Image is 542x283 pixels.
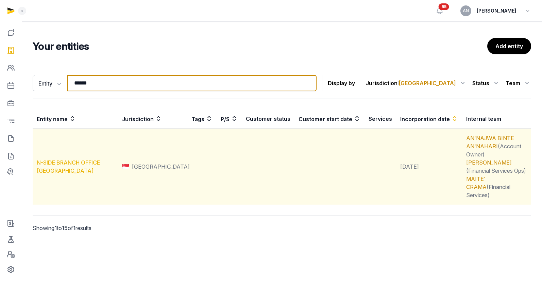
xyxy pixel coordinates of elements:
[466,159,512,166] a: [PERSON_NAME]
[54,225,57,231] span: 1
[487,38,531,54] a: Add entity
[132,163,190,171] span: [GEOGRAPHIC_DATA]
[365,109,396,129] th: Services
[462,109,531,129] th: Internal team
[466,134,527,158] div: (Account Owner)
[37,159,100,174] a: N-SIDE BRANCH OFFICE [GEOGRAPHIC_DATA]
[33,75,67,91] button: Entity
[460,5,471,16] button: AN
[33,109,118,129] th: Entity name
[73,225,75,231] span: 1
[477,7,516,15] span: [PERSON_NAME]
[472,78,500,89] div: Status
[328,78,355,89] p: Display by
[466,135,514,150] a: AN'NAJWA BINTE AN'NAHARI
[506,78,531,89] div: Team
[187,109,217,129] th: Tags
[118,109,187,129] th: Jurisdiction
[62,225,68,231] span: 15
[294,109,365,129] th: Customer start date
[463,9,469,13] span: AN
[396,109,462,129] th: Incorporation date
[399,80,456,87] span: [GEOGRAPHIC_DATA]
[217,109,242,129] th: P/S
[33,216,149,240] p: Showing to of results
[33,40,487,52] h2: Your entities
[466,158,527,175] div: (Financial Services Ops)
[466,175,487,190] a: MAITE' CRAMA
[466,175,527,199] div: (Financial Services)
[242,109,294,129] th: Customer status
[366,78,467,89] div: Jurisdiction
[396,129,462,205] td: [DATE]
[397,79,456,87] span: :
[439,3,449,10] span: 95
